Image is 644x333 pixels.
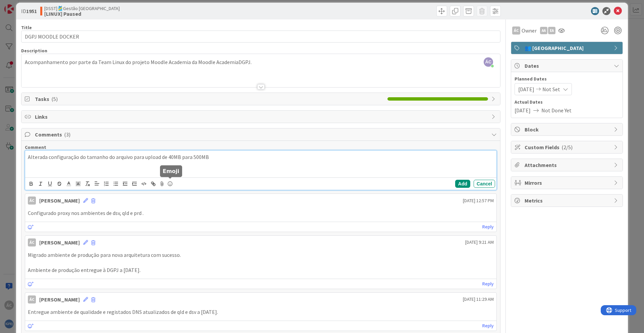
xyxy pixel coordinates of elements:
[515,99,619,106] span: Actual Dates
[21,48,47,54] span: Description
[14,1,31,9] span: Support
[482,223,494,231] a: Reply
[463,197,494,204] span: [DATE] 12:57 PM
[525,125,610,133] span: Block
[28,197,36,205] div: ÁC
[28,209,494,217] p: Configurado proxy nos ambientes de dsv, qld e prd .
[35,95,384,103] span: Tasks
[561,144,573,151] span: ( 2/5 )
[463,296,494,303] span: [DATE] 11:29 AM
[482,322,494,330] a: Reply
[512,26,520,35] div: ÁC
[28,153,494,161] p: Alterada configuração do tamanho do arquivo para upload de 40MB para 500MB
[28,266,494,274] p: Ambiente de produção entregue à DGPJ a [DATE].
[525,161,610,169] span: Attachments
[484,57,493,67] span: ÁC
[44,6,120,11] span: [DSST]🎽Gestão [GEOGRAPHIC_DATA]
[28,238,36,246] div: ÁC
[35,113,488,121] span: Links
[163,168,179,174] h5: Emoji
[482,280,494,288] a: Reply
[525,143,610,151] span: Custom Fields
[525,62,610,70] span: Dates
[25,144,46,150] span: Comment
[540,27,547,34] div: AA
[548,27,555,34] div: EA
[518,85,534,93] span: [DATE]
[39,197,80,205] div: [PERSON_NAME]
[28,308,494,316] p: Entregue ambiente de qualidade e registados DNS atualizados de qld e dsv a [DATE].
[35,130,488,138] span: Comments
[44,11,120,16] b: [LINUX] Paused
[465,239,494,246] span: [DATE] 9:21 AM
[21,31,500,43] input: type card name here...
[541,106,572,114] span: Not Done Yet
[525,179,610,187] span: Mirrors
[64,131,70,138] span: ( 3 )
[525,197,610,205] span: Metrics
[39,295,80,303] div: [PERSON_NAME]
[28,295,36,303] div: ÁC
[39,238,80,246] div: [PERSON_NAME]
[21,7,37,15] span: ID
[522,26,537,35] span: Owner
[28,251,494,259] p: Migrado ambiente de produção para nova arquitetura com sucesso.
[542,85,560,93] span: Not Set
[474,180,495,188] button: Cancel
[25,58,497,66] p: Acompanhamento por parte da Team Linux do projeto Moodle Academia da Moodle AcademiaDGPJ.
[515,75,619,82] span: Planned Dates
[515,106,531,114] span: [DATE]
[26,8,37,14] b: 1951
[455,180,470,188] button: Add
[21,24,32,31] label: Title
[51,96,58,102] span: ( 5 )
[525,44,610,52] span: 👥 [GEOGRAPHIC_DATA]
